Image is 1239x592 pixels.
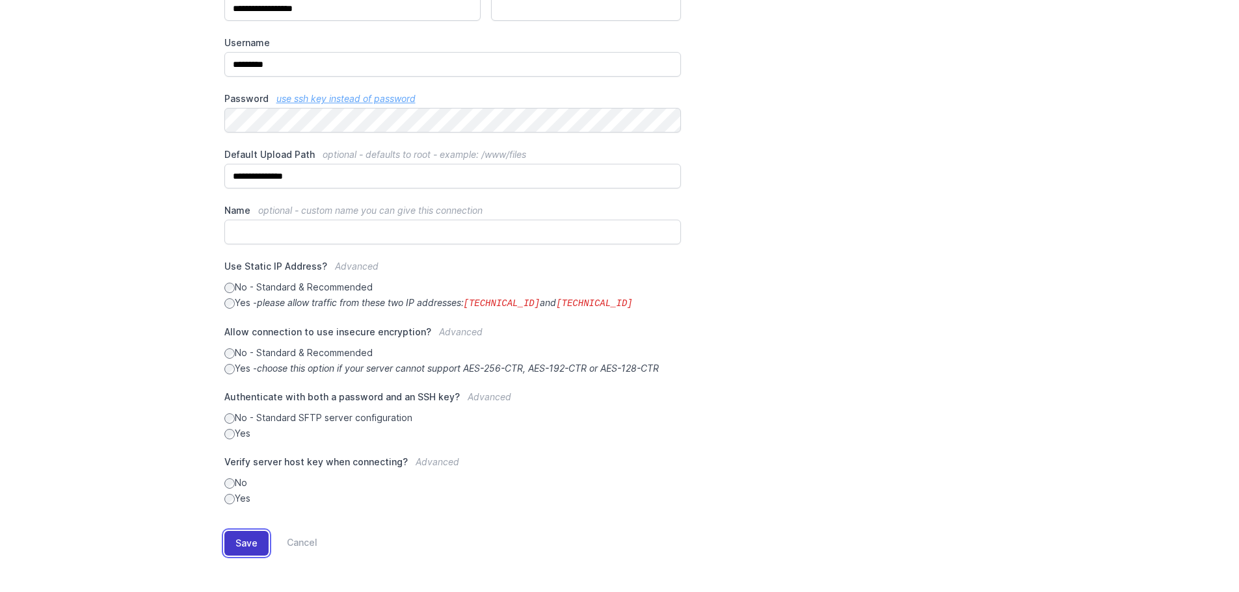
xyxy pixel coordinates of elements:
label: Verify server host key when connecting? [224,456,682,476]
label: Authenticate with both a password and an SSH key? [224,391,682,411]
input: No - Standard SFTP server configuration [224,413,235,424]
span: optional - defaults to root - example: /www/files [323,149,526,160]
code: [TECHNICAL_ID] [464,298,540,309]
label: No - Standard & Recommended [224,281,682,294]
label: Name [224,204,682,217]
input: No - Standard & Recommended [224,283,235,293]
label: No [224,476,682,489]
span: Advanced [335,261,379,272]
input: No [224,478,235,489]
label: No - Standard SFTP server configuration [224,411,682,424]
button: Save [224,531,269,556]
input: No - Standard & Recommended [224,348,235,359]
i: choose this option if your server cannot support AES-256-CTR, AES-192-CTR or AES-128-CTR [257,363,659,374]
a: Cancel [269,531,317,556]
span: optional - custom name you can give this connection [258,205,483,216]
label: Default Upload Path [224,148,682,161]
label: Yes [224,427,682,440]
input: Yes -choose this option if your server cannot support AES-256-CTR, AES-192-CTR or AES-128-CTR [224,364,235,374]
i: please allow traffic from these two IP addresses: and [257,297,633,308]
label: No - Standard & Recommended [224,346,682,359]
span: Advanced [439,326,483,337]
label: Password [224,92,682,105]
span: Advanced [416,456,459,467]
label: Yes - [224,296,682,310]
code: [TECHNICAL_ID] [556,298,633,309]
label: Allow connection to use insecure encryption? [224,326,682,346]
input: Yes [224,429,235,439]
a: use ssh key instead of password [276,93,416,104]
input: Yes -please allow traffic from these two IP addresses:[TECHNICAL_ID]and[TECHNICAL_ID] [224,298,235,309]
label: Username [224,36,682,49]
label: Yes [224,492,682,505]
input: Yes [224,494,235,504]
label: Use Static IP Address? [224,260,682,281]
span: Advanced [468,391,511,402]
label: Yes - [224,362,682,375]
